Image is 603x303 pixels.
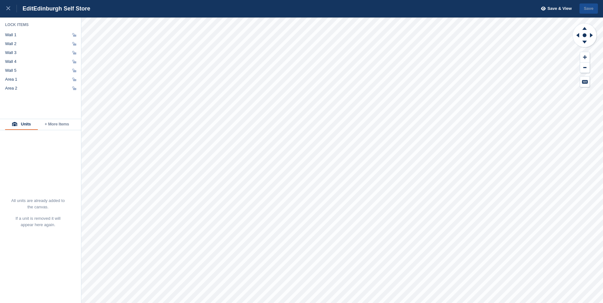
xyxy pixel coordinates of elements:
[17,5,90,12] div: Edit Edinburgh Self Store
[5,119,38,130] button: Units
[5,22,76,27] div: Lock Items
[538,3,572,14] button: Save & View
[38,119,76,130] button: + More Items
[5,77,17,82] div: Area 1
[580,52,590,63] button: Zoom In
[5,50,17,55] div: Wall 3
[5,68,17,73] div: Wall 5
[5,86,17,91] div: Area 2
[11,198,65,210] p: All units are already added to the canvas.
[5,59,17,64] div: Wall 4
[580,63,590,73] button: Zoom Out
[5,32,17,37] div: Wall 1
[5,41,17,46] div: Wall 2
[547,5,572,12] span: Save & View
[11,215,65,228] p: If a unit is removed it will appear here again.
[579,3,598,14] button: Save
[580,77,590,87] button: Keyboard Shortcuts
